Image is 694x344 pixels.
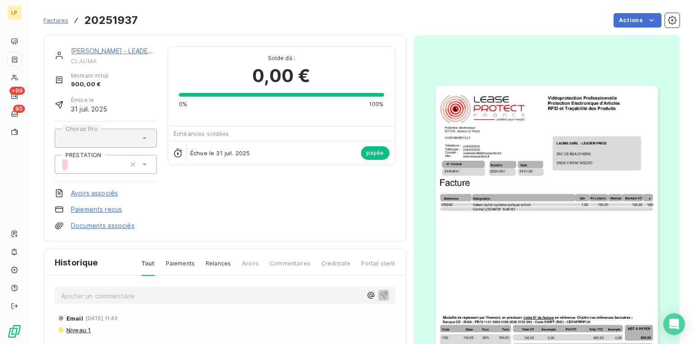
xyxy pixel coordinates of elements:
[84,12,138,28] h3: 20251937
[252,62,310,89] span: 0,00 €
[179,54,384,62] span: Solde dû :
[166,260,195,275] span: Paiements
[86,316,118,321] span: [DATE] 11:43
[7,324,22,339] img: Logo LeanPay
[55,256,98,269] span: Historique
[71,47,205,55] a: [PERSON_NAME] - LEADER [PERSON_NAME]
[71,80,108,89] span: 900,00 €
[71,96,107,104] span: Émise le
[71,189,118,198] a: Avoirs associés
[190,149,250,157] span: Échue le 31 juil. 2025
[43,17,68,24] span: Factures
[66,326,91,334] span: Niveau 1
[71,221,135,230] a: Documents associés
[141,260,155,276] span: Tout
[614,13,661,28] button: Actions
[173,130,230,137] span: Échéances soldées
[7,5,22,20] div: LP
[13,105,25,113] span: 80
[206,260,231,275] span: Relances
[43,16,68,25] a: Factures
[321,260,351,275] span: Creditsafe
[369,100,384,108] span: 100%
[361,260,395,275] span: Portail client
[66,315,83,322] span: Email
[242,260,259,275] span: Avoirs
[361,146,389,160] span: payée
[663,313,685,335] div: Open Intercom Messenger
[71,72,108,80] span: Montant initial
[179,100,187,108] span: 0%
[71,57,157,65] span: CLAUMA
[9,87,25,95] span: +99
[270,260,310,275] span: Commentaires
[71,104,107,114] span: 31 juil. 2025
[71,205,122,214] a: Paiements reçus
